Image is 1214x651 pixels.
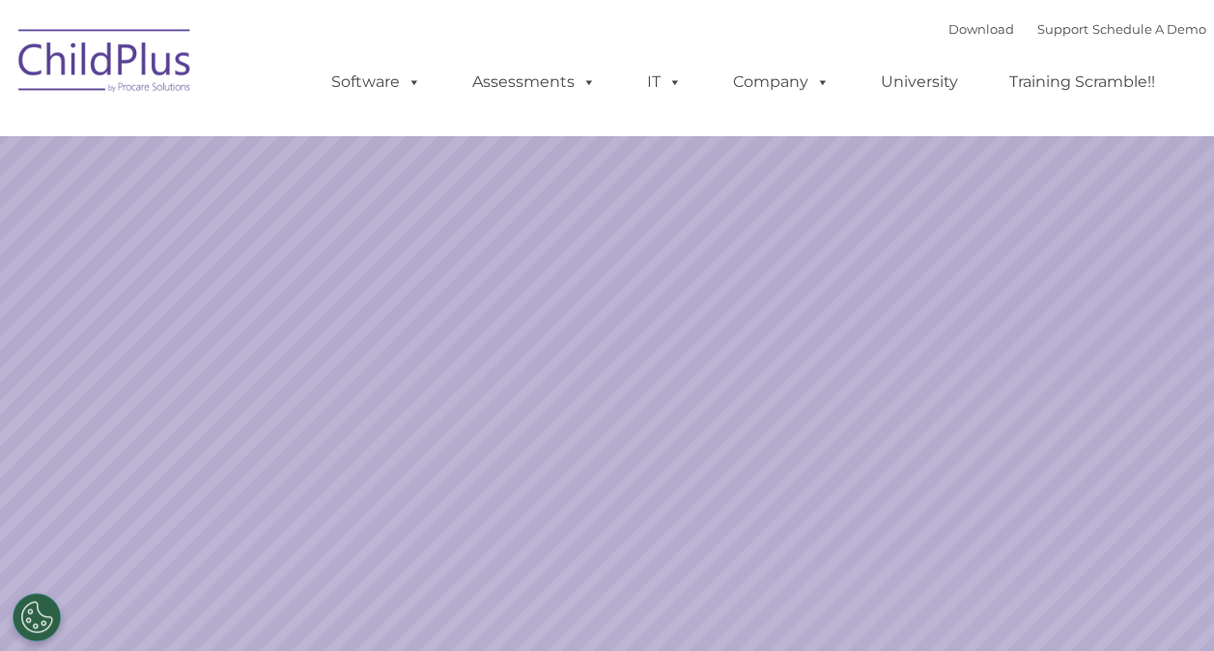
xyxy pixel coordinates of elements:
[861,63,977,101] a: University
[1037,21,1088,37] a: Support
[9,15,202,112] img: ChildPlus by Procare Solutions
[453,63,615,101] a: Assessments
[1092,21,1206,37] a: Schedule A Demo
[990,63,1174,101] a: Training Scramble!!
[948,21,1014,37] a: Download
[312,63,440,101] a: Software
[628,63,701,101] a: IT
[948,21,1206,37] font: |
[714,63,849,101] a: Company
[13,593,61,641] button: Cookies Settings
